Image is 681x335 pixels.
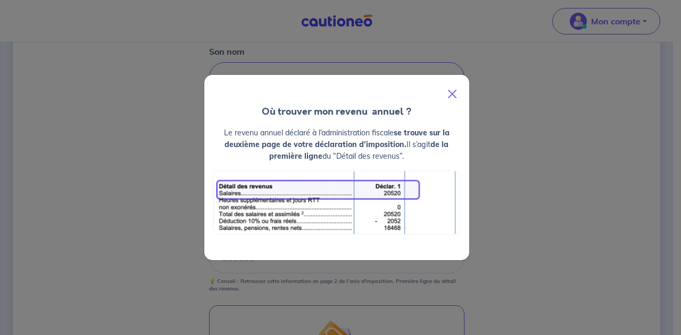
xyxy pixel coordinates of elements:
[204,105,469,118] h4: Où trouver mon revenu annuel ?
[439,79,465,109] button: Close
[213,170,461,235] img: exemple_revenu.png
[213,127,461,162] p: Le revenu annuel déclaré à l’administration fiscale Il s’agit du “Détail des revenus”.
[269,140,449,161] strong: de la première ligne
[225,128,450,149] strong: se trouve sur la deuxième page de votre déclaration d’imposition.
